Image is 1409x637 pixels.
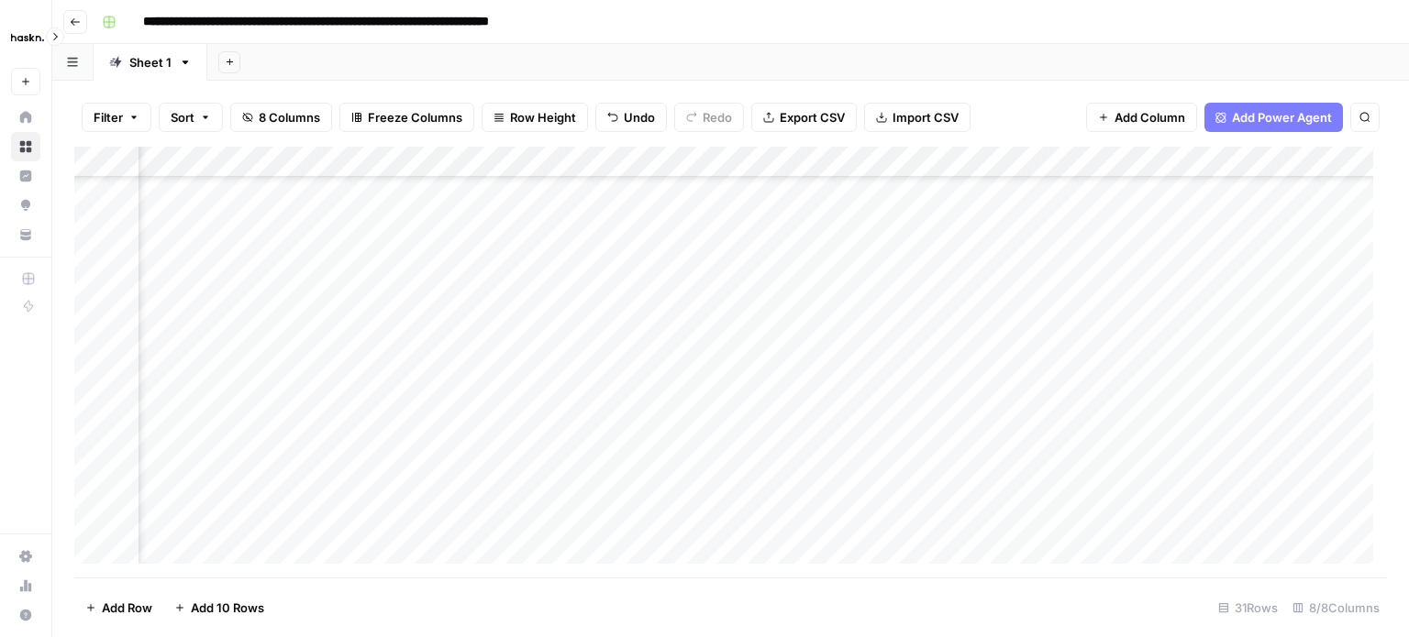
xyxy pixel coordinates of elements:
span: Row Height [510,108,576,126]
span: Add Row [102,599,152,617]
span: Add Column [1115,108,1185,126]
button: Workspace: Haskn [11,15,40,60]
span: Add 10 Rows [191,599,264,617]
div: Sheet 1 [129,53,172,71]
button: Add Column [1086,103,1197,132]
span: Export CSV [780,108,845,126]
a: Opportunities [11,191,40,220]
button: 8 Columns [230,103,332,132]
a: Home [11,103,40,132]
a: Insights [11,161,40,191]
a: Sheet 1 [94,44,207,81]
button: Undo [595,103,667,132]
button: Add 10 Rows [163,593,275,622]
a: Your Data [11,220,40,249]
button: Add Row [74,593,163,622]
button: Filter [82,103,151,132]
a: Settings [11,542,40,571]
button: Import CSV [864,103,971,132]
img: Haskn Logo [11,21,44,54]
span: Redo [703,108,732,126]
button: Row Height [482,103,588,132]
button: Add Power Agent [1204,103,1343,132]
span: Freeze Columns [368,108,462,126]
span: Add Power Agent [1232,108,1332,126]
div: 8/8 Columns [1285,593,1387,622]
span: Undo [624,108,655,126]
button: Export CSV [751,103,857,132]
div: 31 Rows [1211,593,1285,622]
button: Redo [674,103,744,132]
span: Sort [171,108,194,126]
button: Help + Support [11,600,40,630]
button: Sort [159,103,223,132]
span: Import CSV [893,108,959,126]
span: 8 Columns [259,108,320,126]
span: Filter [94,108,123,126]
a: Browse [11,132,40,161]
button: Freeze Columns [339,103,474,132]
a: Usage [11,571,40,600]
